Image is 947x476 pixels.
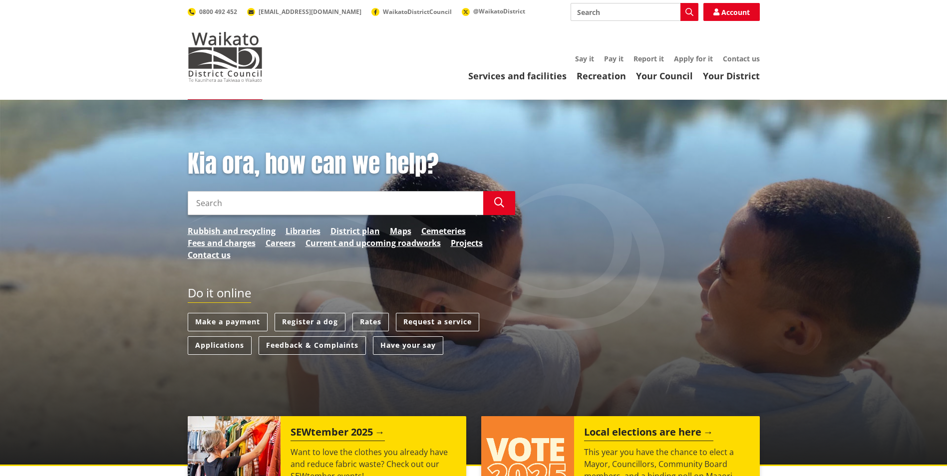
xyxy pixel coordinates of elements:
[577,70,626,82] a: Recreation
[451,237,483,249] a: Projects
[473,7,525,15] span: @WaikatoDistrict
[188,225,276,237] a: Rubbish and recycling
[703,3,760,21] a: Account
[330,225,380,237] a: District plan
[259,336,366,355] a: Feedback & Complaints
[383,7,452,16] span: WaikatoDistrictCouncil
[352,313,389,331] a: Rates
[723,54,760,63] a: Contact us
[306,237,441,249] a: Current and upcoming roadworks
[371,7,452,16] a: WaikatoDistrictCouncil
[188,313,268,331] a: Make a payment
[266,237,296,249] a: Careers
[575,54,594,63] a: Say it
[199,7,237,16] span: 0800 492 452
[373,336,443,355] a: Have your say
[259,7,361,16] span: [EMAIL_ADDRESS][DOMAIN_NAME]
[188,150,515,179] h1: Kia ora, how can we help?
[633,54,664,63] a: Report it
[604,54,624,63] a: Pay it
[188,32,263,82] img: Waikato District Council - Te Kaunihera aa Takiwaa o Waikato
[584,426,713,441] h2: Local elections are here
[188,336,252,355] a: Applications
[674,54,713,63] a: Apply for it
[636,70,693,82] a: Your Council
[188,286,251,303] h2: Do it online
[188,191,483,215] input: Search input
[571,3,698,21] input: Search input
[188,7,237,16] a: 0800 492 452
[703,70,760,82] a: Your District
[286,225,320,237] a: Libraries
[275,313,345,331] a: Register a dog
[188,237,256,249] a: Fees and charges
[390,225,411,237] a: Maps
[396,313,479,331] a: Request a service
[291,426,385,441] h2: SEWtember 2025
[468,70,567,82] a: Services and facilities
[188,249,231,261] a: Contact us
[247,7,361,16] a: [EMAIL_ADDRESS][DOMAIN_NAME]
[462,7,525,15] a: @WaikatoDistrict
[421,225,466,237] a: Cemeteries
